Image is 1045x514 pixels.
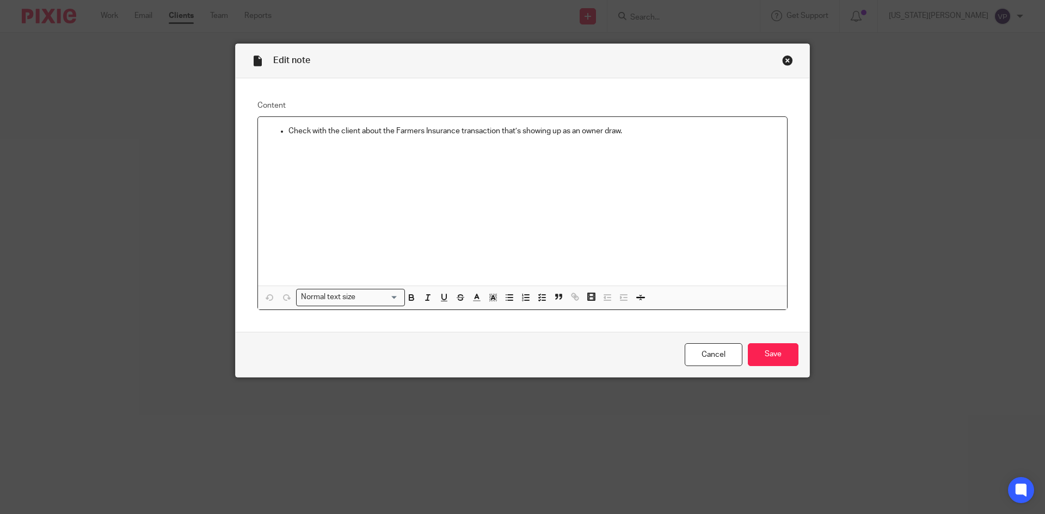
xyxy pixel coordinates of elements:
[299,292,358,303] span: Normal text size
[273,56,310,65] span: Edit note
[748,343,798,367] input: Save
[359,292,398,303] input: Search for option
[296,289,405,306] div: Search for option
[685,343,742,367] a: Cancel
[257,100,788,111] label: Content
[288,126,778,137] p: Check with the client about the Farmers Insurance transaction that’s showing up as an owner draw.
[782,55,793,66] div: Close this dialog window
